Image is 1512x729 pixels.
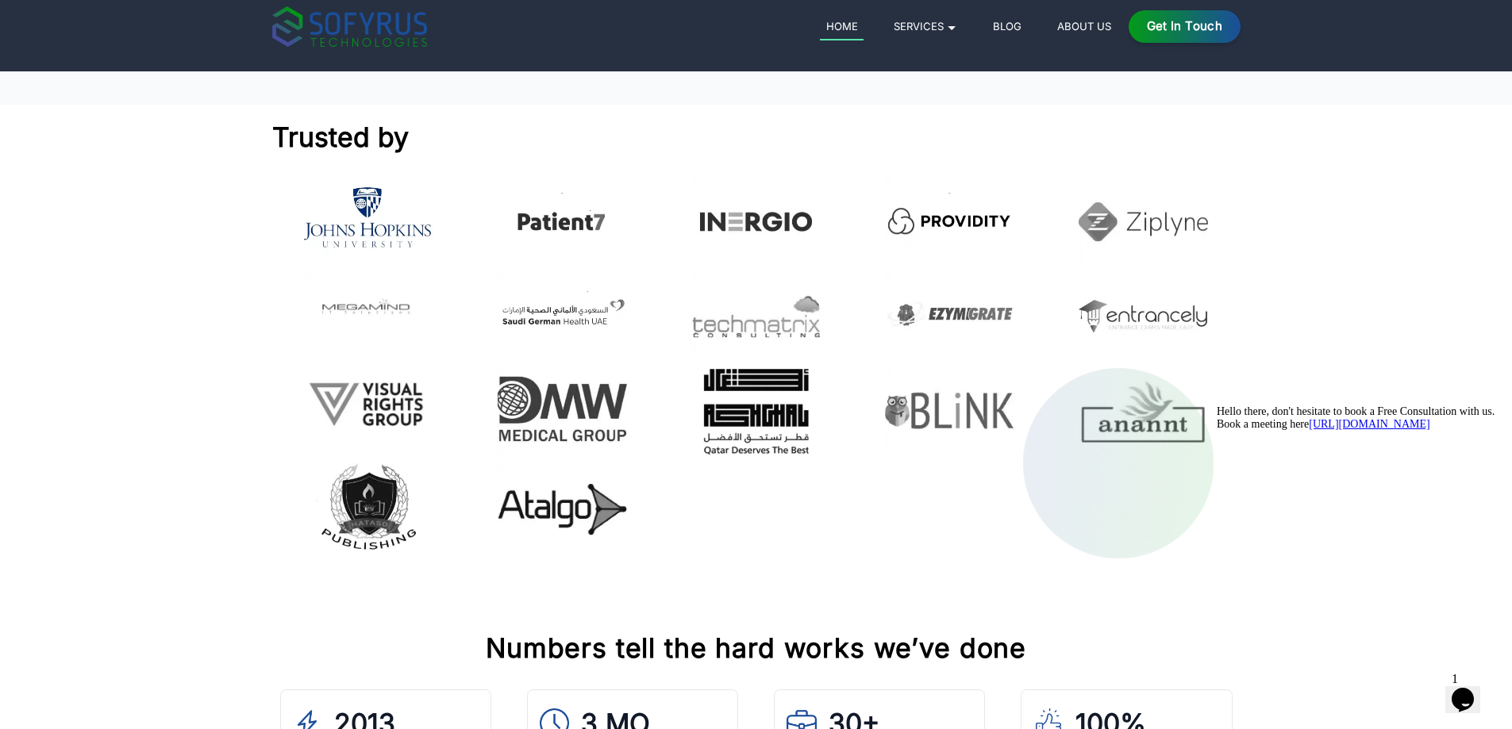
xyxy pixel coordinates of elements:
[6,6,292,32] div: Hello there, don't hesitate to book a Free Consultation with us.Book a meeting here[URL][DOMAIN_N...
[1323,70,1491,103] a: Low Code No Code Development
[1129,10,1241,43] a: Get in Touch
[304,463,433,549] img: Hataso
[498,369,627,455] img: Dmw
[272,119,911,155] h2: Trusted by
[691,369,821,455] img: Ashghal
[1079,178,1208,264] img: Ziplyne
[498,178,627,264] img: Software development Company
[1051,17,1117,36] a: About Us
[304,369,433,439] img: Visual Rights Group
[887,17,963,36] a: Services 🞃
[304,178,433,259] img: Johns Hopkins
[1445,666,1496,713] iframe: chat widget
[691,178,821,264] img: Software development Company
[272,6,427,47] img: sofyrus
[987,17,1027,36] a: Blog
[885,369,1014,455] img: Blink
[1210,399,1496,658] iframe: chat widget
[885,274,1014,359] img: Ezymigrate
[498,274,627,355] img: saudigerman health UAE
[6,6,284,31] span: Hello there, don't hesitate to book a Free Consultation with us. Book a meeting here
[691,274,821,359] img: Techmatrix
[1079,274,1208,359] img: Entrancely
[280,630,1233,666] h4: Numbers tell the hard works we’ve done
[498,463,627,549] img: Atalgo
[98,19,219,31] a: [URL][DOMAIN_NAME]
[885,178,1014,264] img: Software development Company
[820,17,864,40] a: Home
[304,274,433,344] img: megamind IT web solution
